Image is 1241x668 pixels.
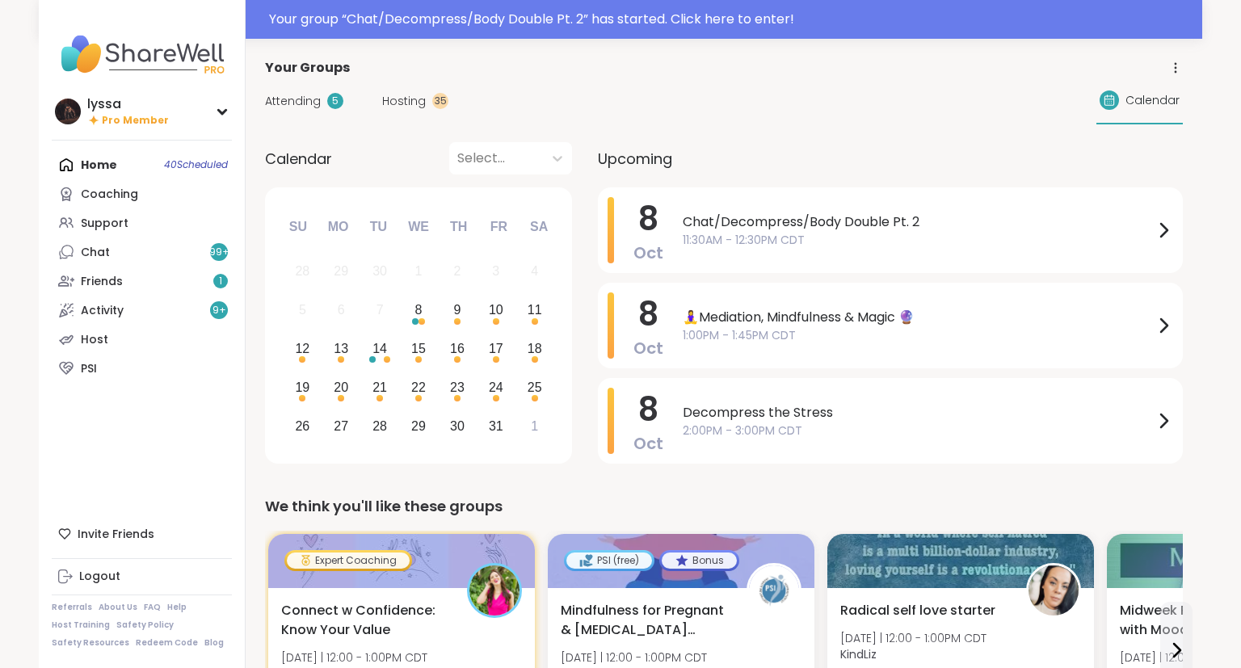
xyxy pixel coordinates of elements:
span: 8 [638,387,658,432]
span: Calendar [1125,92,1180,109]
div: Mo [320,209,355,245]
div: 24 [489,376,503,398]
div: 12 [295,338,309,359]
div: 14 [372,338,387,359]
div: 26 [295,415,309,437]
div: 16 [450,338,465,359]
span: [DATE] | 12:00 - 1:00PM CDT [561,649,707,666]
div: month 2025-10 [283,252,553,445]
span: Calendar [265,148,332,170]
div: Not available Sunday, September 28th, 2025 [285,254,320,289]
a: FAQ [144,602,161,613]
div: Choose Tuesday, October 14th, 2025 [363,332,398,367]
a: Redeem Code [136,637,198,649]
div: Not available Monday, October 6th, 2025 [324,293,359,328]
div: Bonus [662,552,737,569]
img: PSIHost2 [749,565,799,615]
a: Coaching [52,179,232,208]
div: 6 [338,299,345,321]
div: 18 [528,338,542,359]
div: 30 [450,415,465,437]
div: Choose Monday, October 20th, 2025 [324,370,359,405]
div: Not available Wednesday, October 1st, 2025 [402,254,436,289]
a: Host [52,325,232,354]
div: 28 [372,415,387,437]
span: 8 [638,196,658,242]
span: Your Groups [265,58,350,78]
span: Mindfulness for Pregnant & [MEDICAL_DATA] Parents [561,601,729,640]
div: 8 [415,299,423,321]
div: Not available Monday, September 29th, 2025 [324,254,359,289]
div: Choose Monday, October 27th, 2025 [324,409,359,443]
a: PSI [52,354,232,383]
a: Host Training [52,620,110,631]
div: Support [81,216,128,232]
img: lyssa [55,99,81,124]
div: 2 [453,260,461,282]
span: Hosting [382,93,426,110]
div: PSI (free) [566,552,652,569]
a: About Us [99,602,137,613]
span: 11:30AM - 12:30PM CDT [683,232,1154,249]
div: Tu [360,209,396,245]
div: Not available Friday, October 3rd, 2025 [478,254,513,289]
div: Choose Saturday, October 25th, 2025 [517,370,552,405]
div: Not available Tuesday, September 30th, 2025 [363,254,398,289]
div: Host [81,332,108,348]
div: 22 [411,376,426,398]
div: Choose Wednesday, October 22nd, 2025 [402,370,436,405]
div: 5 [299,299,306,321]
div: Choose Saturday, October 18th, 2025 [517,332,552,367]
div: Choose Friday, October 10th, 2025 [478,293,513,328]
div: Choose Wednesday, October 8th, 2025 [402,293,436,328]
div: Friends [81,274,123,290]
a: Activity9+ [52,296,232,325]
div: Choose Friday, October 24th, 2025 [478,370,513,405]
b: KindLiz [840,646,877,662]
span: Upcoming [598,148,672,170]
div: Choose Wednesday, October 15th, 2025 [402,332,436,367]
span: 2:00PM - 3:00PM CDT [683,422,1154,439]
div: Choose Thursday, October 16th, 2025 [440,332,475,367]
div: Choose Friday, October 17th, 2025 [478,332,513,367]
div: PSI [81,361,97,377]
span: Attending [265,93,321,110]
a: Blog [204,637,224,649]
div: Not available Tuesday, October 7th, 2025 [363,293,398,328]
a: Safety Resources [52,637,129,649]
div: We think you'll like these groups [265,495,1183,518]
div: 19 [295,376,309,398]
div: 29 [411,415,426,437]
a: Logout [52,562,232,591]
div: 17 [489,338,503,359]
div: 13 [334,338,348,359]
a: Friends1 [52,267,232,296]
div: Chat [81,245,110,261]
div: Choose Tuesday, October 28th, 2025 [363,409,398,443]
div: 29 [334,260,348,282]
span: Connect w Confidence: Know Your Value [281,601,449,640]
div: Choose Monday, October 13th, 2025 [324,332,359,367]
div: Choose Tuesday, October 21st, 2025 [363,370,398,405]
div: Sa [521,209,557,245]
div: lyssa [87,95,169,113]
a: Chat99+ [52,237,232,267]
div: Choose Sunday, October 26th, 2025 [285,409,320,443]
div: Not available Sunday, October 5th, 2025 [285,293,320,328]
span: 1 [219,275,222,288]
div: 7 [377,299,384,321]
div: 31 [489,415,503,437]
img: ShareWell Nav Logo [52,26,232,82]
div: 11 [528,299,542,321]
div: Choose Thursday, October 9th, 2025 [440,293,475,328]
span: Oct [633,432,663,455]
span: Radical self love starter [840,601,995,620]
div: Choose Friday, October 31st, 2025 [478,409,513,443]
div: 35 [432,93,448,109]
a: Support [52,208,232,237]
div: 21 [372,376,387,398]
div: Not available Saturday, October 4th, 2025 [517,254,552,289]
img: stephaniemthoma [469,565,520,615]
div: 27 [334,415,348,437]
div: Invite Friends [52,519,232,548]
